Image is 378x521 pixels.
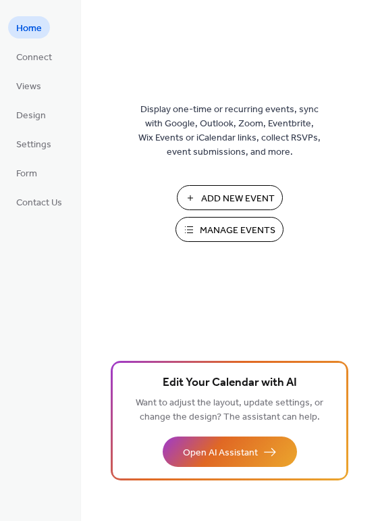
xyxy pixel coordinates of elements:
a: Views [8,74,49,97]
span: Design [16,109,46,123]
a: Home [8,16,50,39]
span: Contact Us [16,196,62,210]
span: Home [16,22,42,36]
a: Contact Us [8,191,70,213]
a: Connect [8,45,60,68]
span: Connect [16,51,52,65]
a: Settings [8,132,59,155]
button: Open AI Assistant [163,437,297,467]
span: Display one-time or recurring events, sync with Google, Outlook, Zoom, Eventbrite, Wix Events or ... [138,103,321,159]
span: Open AI Assistant [183,446,258,460]
a: Design [8,103,54,126]
span: Edit Your Calendar with AI [163,374,297,393]
span: Views [16,80,41,94]
button: Add New Event [177,185,283,210]
span: Settings [16,138,51,152]
button: Manage Events [175,217,283,242]
span: Add New Event [201,192,275,206]
a: Form [8,162,45,184]
span: Form [16,167,37,181]
span: Want to adjust the layout, update settings, or change the design? The assistant can help. [136,394,323,426]
span: Manage Events [200,224,275,238]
